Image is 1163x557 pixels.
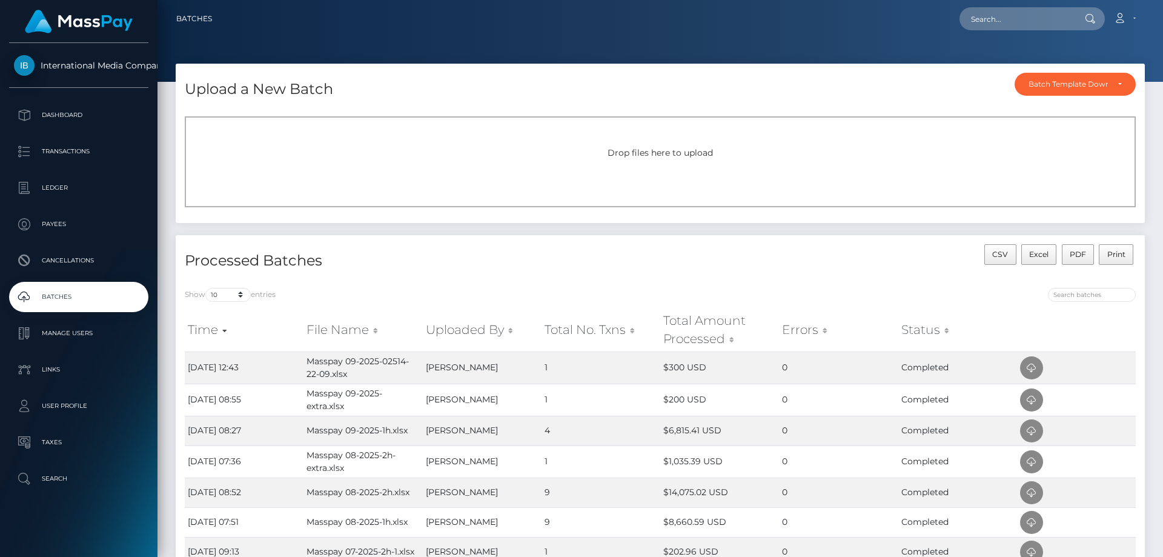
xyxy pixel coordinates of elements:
td: [DATE] 07:36 [185,445,303,478]
td: Masspay 08-2025-2h-extra.xlsx [303,445,422,478]
td: [PERSON_NAME] [423,445,542,478]
th: Errors: activate to sort column ascending [779,309,898,352]
td: [PERSON_NAME] [423,478,542,507]
p: Links [14,361,144,379]
span: Drop files here to upload [608,147,713,158]
h4: Upload a New Batch [185,79,333,100]
td: Completed [898,384,1017,416]
td: $8,660.59 USD [660,507,779,537]
td: $6,815.41 USD [660,416,779,445]
button: PDF [1062,244,1095,265]
td: $300 USD [660,352,779,384]
td: Masspay 08-2025-2h.xlsx [303,478,422,507]
td: [PERSON_NAME] [423,352,542,384]
p: Search [14,470,144,488]
a: Cancellations [9,245,148,276]
td: Masspay 09-2025-1h.xlsx [303,416,422,445]
td: 0 [779,478,898,507]
td: [DATE] 12:43 [185,352,303,384]
a: Batches [176,6,212,32]
span: Excel [1029,250,1049,259]
td: [DATE] 07:51 [185,507,303,537]
td: 0 [779,416,898,445]
td: 0 [779,352,898,384]
th: Total No. Txns: activate to sort column ascending [542,309,660,352]
a: Dashboard [9,100,148,130]
td: [DATE] 08:52 [185,478,303,507]
td: 4 [542,416,660,445]
td: $1,035.39 USD [660,445,779,478]
span: PDF [1070,250,1086,259]
td: 0 [779,507,898,537]
p: Transactions [14,142,144,161]
input: Search... [959,7,1073,30]
td: Masspay 09-2025-extra.xlsx [303,384,422,416]
td: 0 [779,445,898,478]
div: Batch Template Download [1029,79,1108,89]
td: [DATE] 08:27 [185,416,303,445]
th: File Name: activate to sort column ascending [303,309,422,352]
a: Manage Users [9,318,148,349]
p: Batches [14,288,144,306]
td: 1 [542,352,660,384]
span: CSV [992,250,1008,259]
th: Uploaded By: activate to sort column ascending [423,309,542,352]
h4: Processed Batches [185,250,651,272]
td: Masspay 09-2025-02514-22-09.xlsx [303,352,422,384]
a: Transactions [9,136,148,167]
p: Dashboard [14,106,144,124]
a: User Profile [9,391,148,421]
span: Print [1107,250,1125,259]
td: [PERSON_NAME] [423,416,542,445]
th: Time: activate to sort column ascending [185,309,303,352]
p: Manage Users [14,324,144,342]
td: 9 [542,478,660,507]
select: Showentries [205,288,251,302]
td: $14,075.02 USD [660,478,779,507]
a: Search [9,464,148,494]
label: Show entries [185,288,276,302]
img: MassPay Logo [25,10,133,33]
td: Completed [898,352,1017,384]
button: Excel [1021,244,1057,265]
button: CSV [984,244,1016,265]
th: Status: activate to sort column ascending [898,309,1017,352]
button: Batch Template Download [1015,73,1136,96]
p: Payees [14,215,144,233]
td: $200 USD [660,384,779,416]
a: Ledger [9,173,148,203]
td: 9 [542,507,660,537]
td: [PERSON_NAME] [423,507,542,537]
a: Links [9,355,148,385]
td: 1 [542,445,660,478]
td: Completed [898,478,1017,507]
p: Taxes [14,433,144,452]
span: International Media Company BV [9,60,148,71]
td: Masspay 08-2025-1h.xlsx [303,507,422,537]
input: Search batches [1048,288,1136,302]
img: International Media Company BV [14,55,35,76]
p: User Profile [14,397,144,415]
p: Ledger [14,179,144,197]
button: Print [1099,244,1133,265]
a: Batches [9,282,148,312]
td: [DATE] 08:55 [185,384,303,416]
td: Completed [898,507,1017,537]
td: [PERSON_NAME] [423,384,542,416]
td: Completed [898,445,1017,478]
p: Cancellations [14,252,144,270]
th: Total Amount Processed: activate to sort column ascending [660,309,779,352]
a: Payees [9,209,148,239]
td: 1 [542,384,660,416]
td: Completed [898,416,1017,445]
a: Taxes [9,427,148,458]
td: 0 [779,384,898,416]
